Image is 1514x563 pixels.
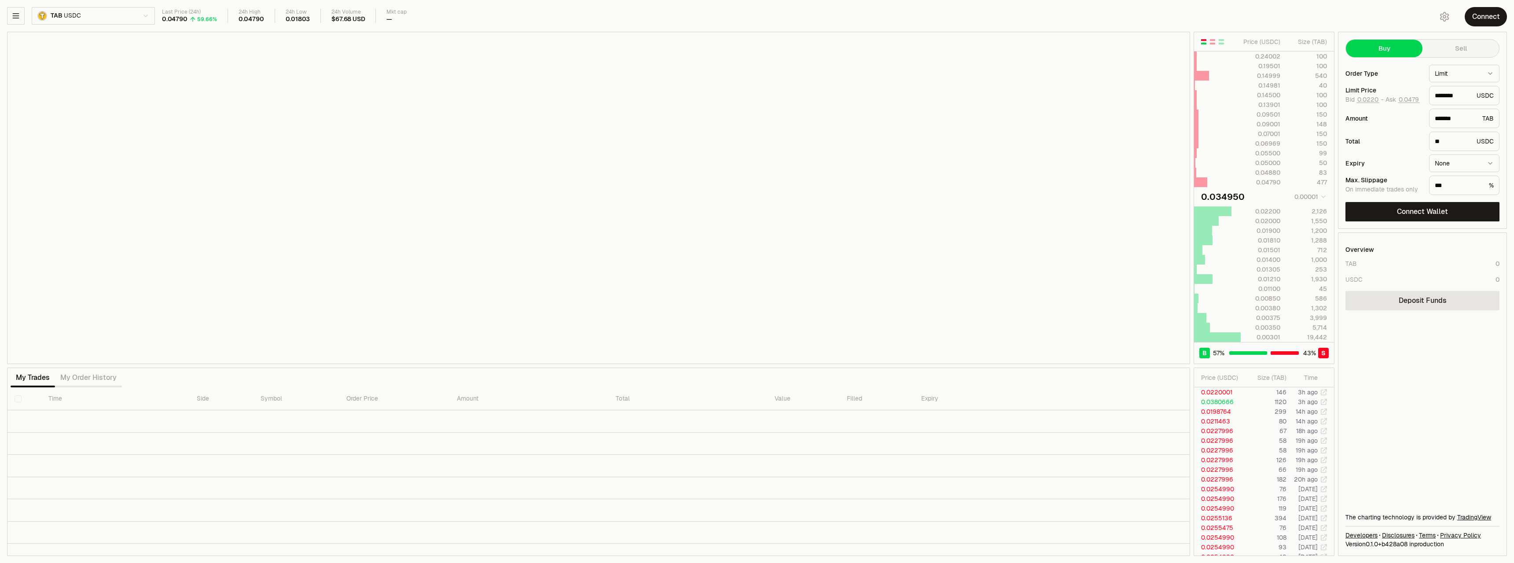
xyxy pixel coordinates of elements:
[1345,513,1499,522] div: The charting technology is provided by
[1294,373,1318,382] div: Time
[1252,373,1286,382] div: Size ( TAB )
[914,387,1057,410] th: Expiry
[1296,446,1318,454] time: 19h ago
[1194,504,1245,513] td: 0.0254990
[1288,139,1327,148] div: 150
[51,12,62,20] span: TAB
[1241,304,1280,313] div: 0.00380
[1429,132,1499,151] div: USDC
[1345,87,1422,93] div: Limit Price
[1345,245,1374,254] div: Overview
[1241,323,1280,332] div: 0.00350
[1241,246,1280,254] div: 0.01501
[1241,110,1280,119] div: 0.09501
[286,9,310,15] div: 24h Low
[1194,533,1245,542] td: 0.0254990
[162,9,217,15] div: Last Price (24h)
[1288,81,1327,90] div: 40
[1457,513,1491,521] a: TradingView
[1288,226,1327,235] div: 1,200
[1429,109,1499,128] div: TAB
[1245,542,1287,552] td: 93
[1241,265,1280,274] div: 0.01305
[331,15,365,23] div: $67.68 USD
[1321,349,1326,357] span: S
[1241,120,1280,129] div: 0.09001
[1345,160,1422,166] div: Expiry
[1385,96,1420,104] span: Ask
[1496,275,1499,284] div: 0
[1356,96,1379,103] button: 0.0220
[1288,255,1327,264] div: 1,000
[1245,465,1287,475] td: 66
[1298,514,1318,522] time: [DATE]
[1288,168,1327,177] div: 83
[1194,407,1245,416] td: 0.0198764
[1288,284,1327,293] div: 45
[1241,37,1280,46] div: Price ( USDC )
[1194,445,1245,455] td: 0.0227996
[768,387,840,410] th: Value
[1245,426,1287,436] td: 67
[1218,38,1225,45] button: Show Buy Orders Only
[1245,533,1287,542] td: 108
[1288,37,1327,46] div: Size ( TAB )
[1209,38,1216,45] button: Show Sell Orders Only
[1303,349,1316,357] span: 43 %
[1288,265,1327,274] div: 253
[1345,259,1357,268] div: TAB
[450,387,609,410] th: Amount
[1241,129,1280,138] div: 0.07001
[1245,445,1287,455] td: 58
[1288,110,1327,119] div: 150
[1382,540,1407,548] span: b428a0850fad2ce3fcda438ea4d05caca7554b57
[1346,40,1422,57] button: Buy
[1298,534,1318,541] time: [DATE]
[1345,70,1422,77] div: Order Type
[1241,52,1280,61] div: 0.24002
[1241,294,1280,303] div: 0.00850
[1241,149,1280,158] div: 0.05500
[1245,552,1287,562] td: 49
[1194,465,1245,475] td: 0.0227996
[1194,552,1245,562] td: 0.0254990
[1194,542,1245,552] td: 0.0254990
[1288,207,1327,216] div: 2,126
[1194,484,1245,494] td: 0.0254990
[1288,149,1327,158] div: 99
[1288,100,1327,109] div: 100
[1194,426,1245,436] td: 0.0227996
[1245,387,1287,397] td: 146
[1345,177,1422,183] div: Max. Slippage
[1241,255,1280,264] div: 0.01400
[1298,543,1318,551] time: [DATE]
[1345,275,1363,284] div: USDC
[1194,475,1245,484] td: 0.0227996
[1398,96,1420,103] button: 0.0479
[1429,155,1499,172] button: None
[1296,417,1318,425] time: 14h ago
[1241,284,1280,293] div: 0.01100
[1288,120,1327,129] div: 148
[1241,100,1280,109] div: 0.13901
[55,369,122,386] button: My Order History
[1245,523,1287,533] td: 76
[1194,494,1245,504] td: 0.0254990
[1429,65,1499,82] button: Limit
[1241,333,1280,342] div: 0.00301
[1345,202,1499,221] button: Connect Wallet
[1194,436,1245,445] td: 0.0227996
[1296,456,1318,464] time: 19h ago
[1241,71,1280,80] div: 0.14999
[1245,494,1287,504] td: 176
[1241,226,1280,235] div: 0.01900
[1288,91,1327,99] div: 100
[1296,427,1318,435] time: 18h ago
[1245,484,1287,494] td: 76
[1440,531,1481,540] a: Privacy Policy
[331,9,365,15] div: 24h Volume
[190,387,254,410] th: Side
[339,387,450,410] th: Order Price
[1241,168,1280,177] div: 0.04880
[1245,475,1287,484] td: 182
